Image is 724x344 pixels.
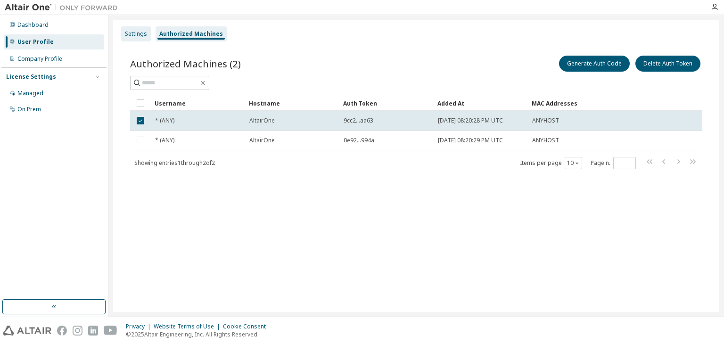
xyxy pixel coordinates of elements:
div: On Prem [17,106,41,113]
span: AltairOne [249,117,275,124]
img: altair_logo.svg [3,326,51,336]
span: * (ANY) [155,137,174,144]
div: Dashboard [17,21,49,29]
img: linkedin.svg [88,326,98,336]
div: Added At [437,96,524,111]
div: Privacy [126,323,154,330]
div: Cookie Consent [223,323,271,330]
div: User Profile [17,38,54,46]
span: 0e92...994a [344,137,374,144]
div: Auth Token [343,96,430,111]
div: Hostname [249,96,336,111]
span: Page n. [591,157,636,169]
span: Authorized Machines (2) [130,57,241,70]
div: Company Profile [17,55,62,63]
div: Website Terms of Use [154,323,223,330]
span: [DATE] 08:20:29 PM UTC [438,137,503,144]
span: ANYHOST [532,137,559,144]
div: Authorized Machines [159,30,223,38]
button: Delete Auth Token [635,56,700,72]
button: 10 [567,159,580,167]
p: © 2025 Altair Engineering, Inc. All Rights Reserved. [126,330,271,338]
span: Showing entries 1 through 2 of 2 [134,159,215,167]
div: Settings [125,30,147,38]
img: facebook.svg [57,326,67,336]
div: Username [155,96,241,111]
div: MAC Addresses [532,96,603,111]
span: Items per page [520,157,582,169]
span: 9cc2...aa63 [344,117,373,124]
button: Generate Auth Code [559,56,630,72]
img: youtube.svg [104,326,117,336]
div: License Settings [6,73,56,81]
span: AltairOne [249,137,275,144]
div: Managed [17,90,43,97]
span: [DATE] 08:20:28 PM UTC [438,117,503,124]
span: ANYHOST [532,117,559,124]
span: * (ANY) [155,117,174,124]
img: instagram.svg [73,326,82,336]
img: Altair One [5,3,123,12]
